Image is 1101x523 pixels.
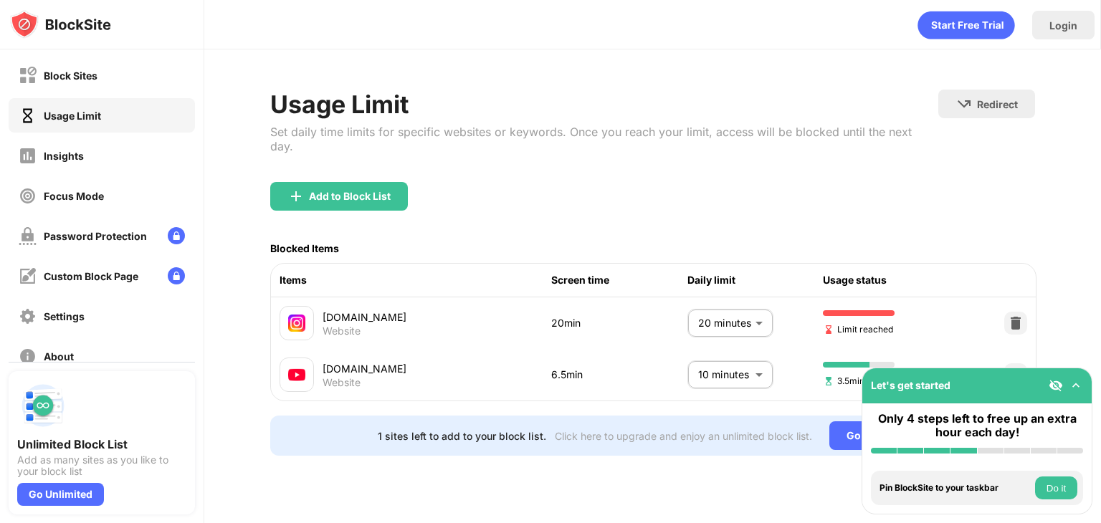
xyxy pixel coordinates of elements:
p: 10 minutes [698,367,750,383]
div: Insights [44,150,84,162]
div: Click here to upgrade and enjoy an unlimited block list. [555,430,812,442]
div: Website [323,325,361,337]
div: Set daily time limits for specific websites or keywords. Once you reach your limit, access will b... [270,125,938,153]
div: Blocked Items [270,242,339,254]
div: Items [280,272,551,288]
span: Limit reached [823,322,893,336]
div: [DOMAIN_NAME] [323,361,551,376]
div: Go Unlimited [829,421,928,450]
img: omni-setup-toggle.svg [1069,378,1083,393]
img: lock-menu.svg [168,267,185,284]
button: Do it [1035,476,1077,499]
div: 6.5min [551,367,687,383]
img: time-usage-on.svg [19,107,37,125]
img: favicons [288,315,305,332]
div: [DOMAIN_NAME] [323,310,551,325]
div: Usage Limit [44,110,101,122]
img: logo-blocksite.svg [10,10,111,39]
div: Login [1049,19,1077,32]
img: about-off.svg [19,347,37,365]
div: Website [323,376,361,389]
img: lock-menu.svg [168,227,185,244]
img: hourglass-set.svg [823,375,834,387]
div: Add to Block List [309,191,391,202]
div: 20min [551,315,687,331]
img: insights-off.svg [19,147,37,165]
img: push-block-list.svg [17,380,69,431]
img: hourglass-end.svg [823,324,834,335]
span: 3.5min left [823,374,880,388]
div: animation [917,11,1015,39]
div: Settings [44,310,85,322]
div: Redirect [977,98,1018,110]
div: Go Unlimited [17,483,104,506]
img: block-off.svg [19,67,37,85]
div: Usage Limit [270,90,938,119]
div: Daily limit [687,272,824,288]
img: password-protection-off.svg [19,227,37,245]
div: About [44,350,74,363]
div: Focus Mode [44,190,104,202]
img: eye-not-visible.svg [1049,378,1063,393]
div: Let's get started [871,379,950,391]
div: Unlimited Block List [17,437,186,451]
div: 1 sites left to add to your block list. [378,430,546,442]
img: settings-off.svg [19,307,37,325]
img: focus-off.svg [19,187,37,205]
div: Add as many sites as you like to your block list [17,454,186,477]
div: Usage status [823,272,959,288]
div: Screen time [551,272,687,288]
img: customize-block-page-off.svg [19,267,37,285]
p: 20 minutes [698,315,750,331]
div: Custom Block Page [44,270,138,282]
div: Only 4 steps left to free up an extra hour each day! [871,412,1083,439]
div: Pin BlockSite to your taskbar [880,483,1031,493]
div: Password Protection [44,230,147,242]
div: Block Sites [44,69,97,82]
img: favicons [288,366,305,383]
